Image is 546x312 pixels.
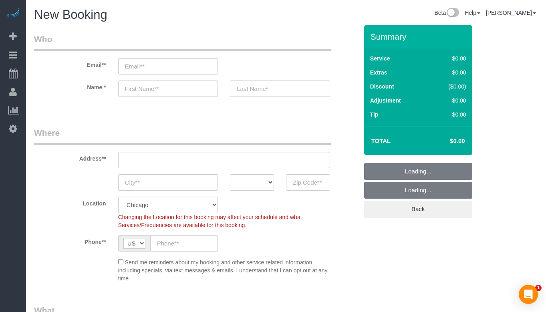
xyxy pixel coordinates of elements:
[230,81,330,97] input: Last Name*
[370,97,401,105] label: Adjustment
[432,68,466,76] div: $0.00
[432,97,466,105] div: $0.00
[371,32,468,41] h3: Summary
[28,197,112,207] label: Location
[34,33,331,51] legend: Who
[118,259,328,282] span: Send me reminders about my booking and other service related information, including specials, via...
[118,214,302,228] span: Changing the Location for this booking may affect your schedule and what Services/Frequencies are...
[34,8,107,22] span: New Booking
[371,137,391,144] strong: Total
[486,10,536,16] a: [PERSON_NAME]
[432,111,466,119] div: $0.00
[426,138,465,145] h4: $0.00
[286,174,330,191] input: Zip Code**
[432,54,466,62] div: $0.00
[28,81,112,91] label: Name *
[370,54,390,62] label: Service
[370,83,394,91] label: Discount
[364,201,472,217] a: Back
[535,285,542,291] span: 1
[434,10,459,16] a: Beta
[446,8,459,18] img: New interface
[465,10,480,16] a: Help
[432,83,466,91] div: ($0.00)
[5,8,21,19] img: Automaid Logo
[519,285,538,304] div: Open Intercom Messenger
[118,81,218,97] input: First Name**
[370,68,387,76] label: Extras
[34,127,331,145] legend: Where
[370,111,379,119] label: Tip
